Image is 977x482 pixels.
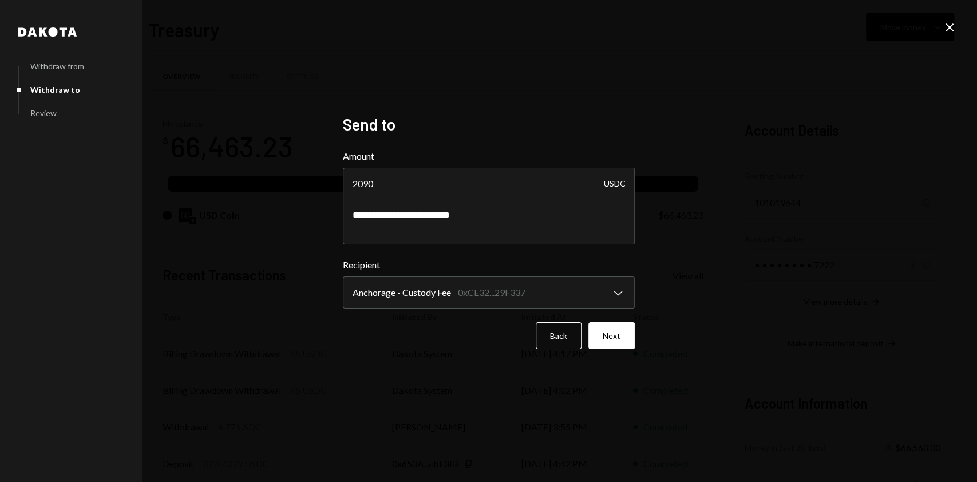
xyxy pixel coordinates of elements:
[343,113,635,136] h2: Send to
[30,108,57,118] div: Review
[343,149,635,163] label: Amount
[30,85,80,94] div: Withdraw to
[588,322,635,349] button: Next
[536,322,582,349] button: Back
[343,168,635,200] input: Enter amount
[30,61,84,71] div: Withdraw from
[343,258,635,272] label: Recipient
[343,276,635,309] button: Recipient
[458,286,525,299] div: 0xCE32...29F337
[604,168,626,200] div: USDC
